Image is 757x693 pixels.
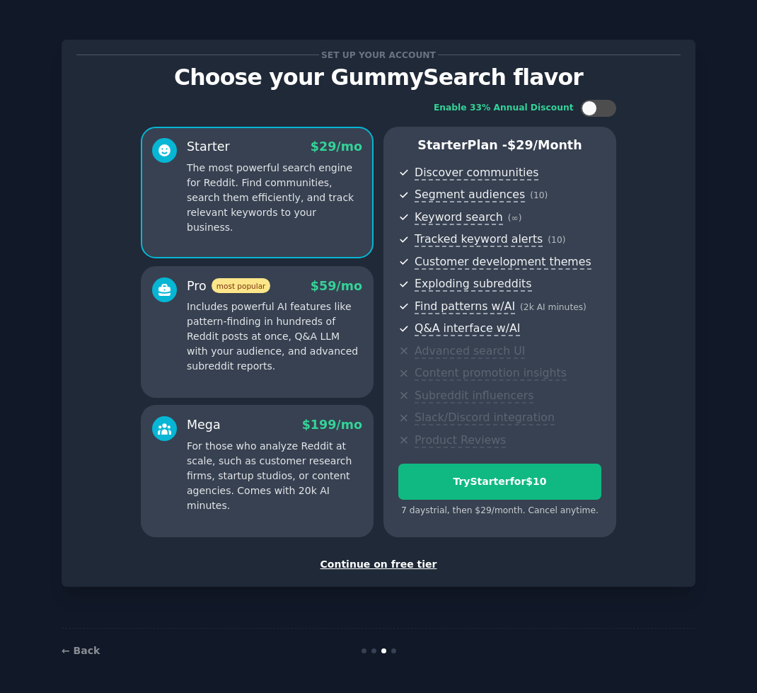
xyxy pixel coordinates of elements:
[548,235,565,245] span: ( 10 )
[530,190,548,200] span: ( 10 )
[399,474,601,489] div: Try Starter for $10
[302,418,362,432] span: $ 199 /mo
[311,139,362,154] span: $ 29 /mo
[415,389,533,403] span: Subreddit influencers
[507,138,582,152] span: $ 29 /month
[187,439,362,513] p: For those who analyze Reddit at scale, such as customer research firms, startup studios, or conte...
[311,279,362,293] span: $ 59 /mo
[415,344,525,359] span: Advanced search UI
[415,433,506,448] span: Product Reviews
[398,505,601,517] div: 7 days trial, then $ 29 /month . Cancel anytime.
[187,161,362,235] p: The most powerful search engine for Reddit. Find communities, search them efficiently, and track ...
[415,366,567,381] span: Content promotion insights
[187,138,230,156] div: Starter
[187,277,270,295] div: Pro
[415,232,543,247] span: Tracked keyword alerts
[415,166,538,181] span: Discover communities
[415,321,520,336] span: Q&A interface w/AI
[187,416,221,434] div: Mega
[62,645,100,656] a: ← Back
[415,277,531,292] span: Exploding subreddits
[415,210,503,225] span: Keyword search
[520,302,586,312] span: ( 2k AI minutes )
[319,47,439,62] span: Set up your account
[398,137,601,154] p: Starter Plan -
[508,213,522,223] span: ( ∞ )
[415,255,591,270] span: Customer development themes
[415,411,555,425] span: Slack/Discord integration
[434,102,574,115] div: Enable 33% Annual Discount
[76,557,681,572] div: Continue on free tier
[212,278,271,293] span: most popular
[415,188,525,202] span: Segment audiences
[415,299,515,314] span: Find patterns w/AI
[187,299,362,374] p: Includes powerful AI features like pattern-finding in hundreds of Reddit posts at once, Q&A LLM w...
[398,464,601,500] button: TryStarterfor$10
[76,65,681,90] p: Choose your GummySearch flavor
